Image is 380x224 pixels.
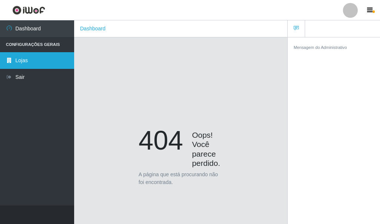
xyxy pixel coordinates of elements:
p: A página que está procurando não foi encontrada. [139,171,223,186]
h1: 404 [139,124,183,156]
img: CoreUI Logo [12,6,45,15]
nav: breadcrumb [74,20,287,37]
a: Dashboard [80,26,106,31]
small: Mensagem do Administrativo [294,45,347,50]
